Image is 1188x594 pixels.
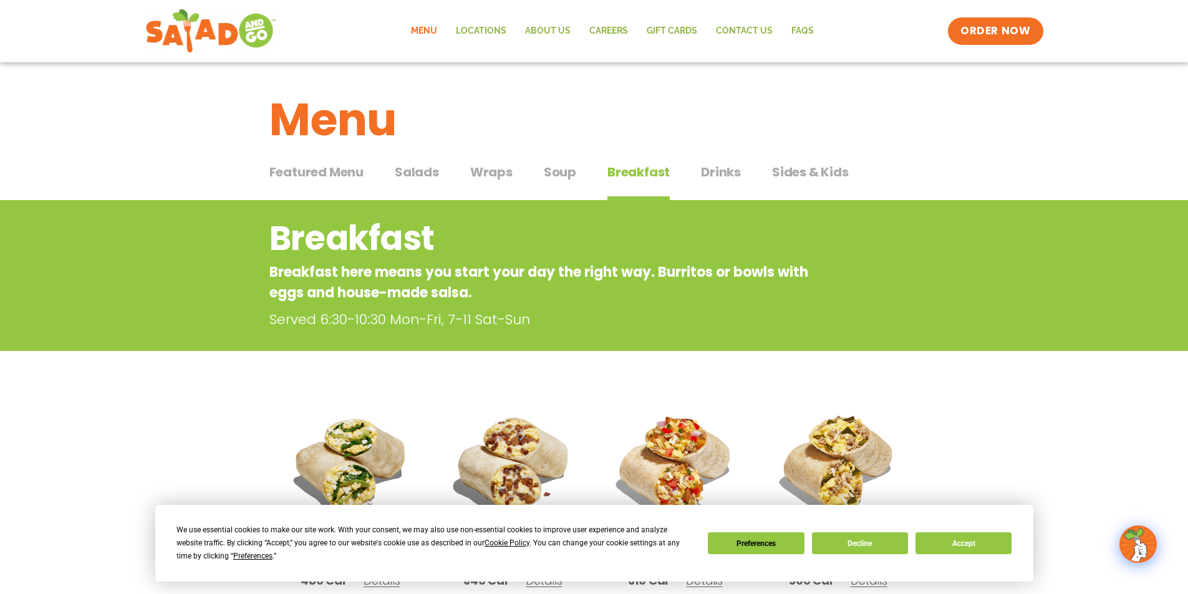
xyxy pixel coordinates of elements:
nav: Menu [402,17,823,46]
span: Cookie Policy [485,539,529,547]
span: Drinks [701,163,741,181]
div: Tabbed content [269,158,919,201]
img: wpChatIcon [1121,527,1156,562]
span: Featured Menu [269,163,364,181]
a: ORDER NOW [948,17,1043,45]
span: Breakfast [607,163,670,181]
h1: Menu [269,86,919,153]
img: Product photo for Traditional [441,393,585,537]
span: Preferences [233,552,273,560]
span: Details [851,573,887,588]
span: Wraps [470,163,513,181]
a: Careers [580,17,637,46]
span: Salads [395,163,439,181]
h2: Breakfast [269,213,819,264]
a: GIFT CARDS [637,17,707,46]
a: About Us [516,17,580,46]
span: Soup [544,163,576,181]
a: FAQs [782,17,823,46]
button: Preferences [708,532,804,554]
p: Served 6:30-10:30 Mon-Fri, 7-11 Sat-Sun [269,309,824,330]
a: Contact Us [707,17,782,46]
img: new-SAG-logo-768×292 [145,6,277,56]
span: Sides & Kids [772,163,849,181]
img: Product photo for Fiesta [604,393,748,537]
span: ORDER NOW [960,24,1030,39]
div: Cookie Consent Prompt [155,505,1033,582]
button: Decline [812,532,908,554]
img: Product photo for Mediterranean Breakfast Burrito [279,393,423,537]
span: Details [364,573,400,588]
div: We use essential cookies to make our site work. With your consent, we may also use non-essential ... [176,524,693,563]
p: Breakfast here means you start your day the right way. Burritos or bowls with eggs and house-made... [269,262,819,303]
button: Accept [915,532,1012,554]
img: Product photo for Southwest [766,393,910,537]
span: Details [686,573,723,588]
a: Locations [447,17,516,46]
a: Menu [402,17,447,46]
